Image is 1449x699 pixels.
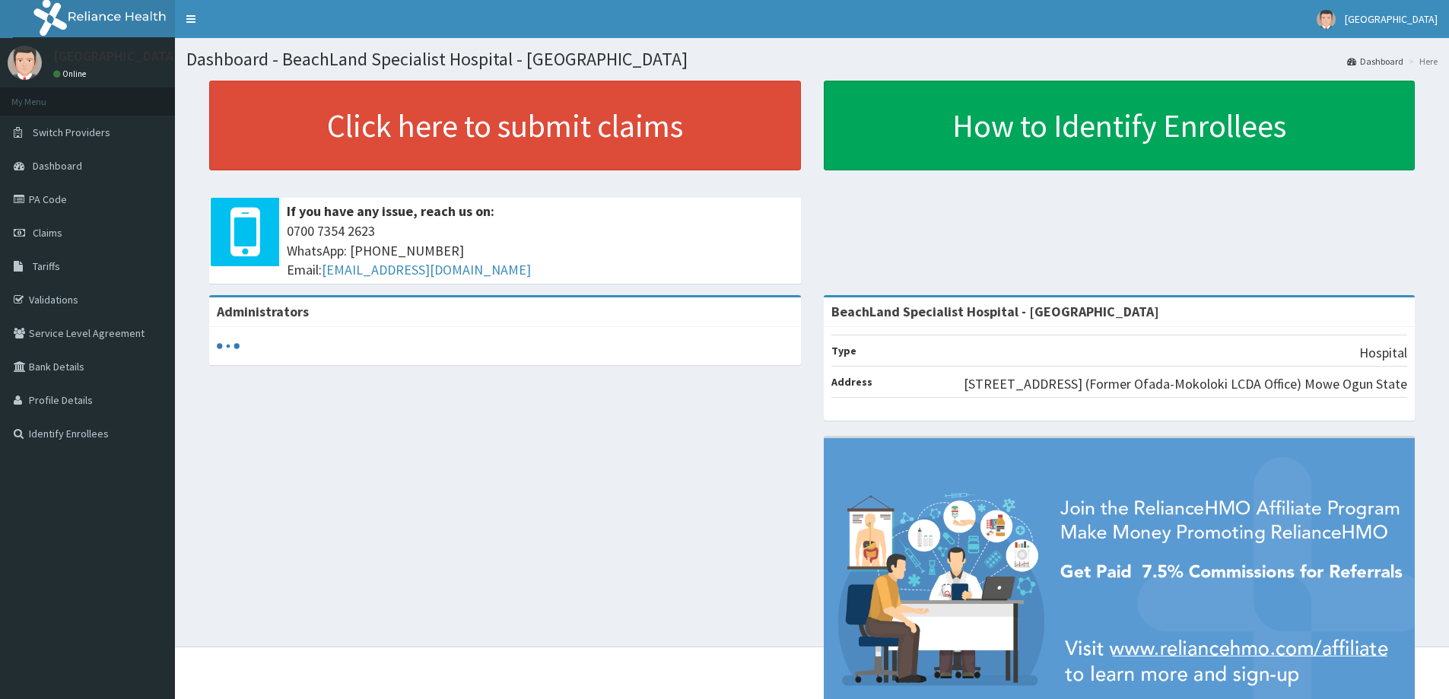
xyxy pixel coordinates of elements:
b: Type [831,344,856,357]
a: Online [53,68,90,79]
a: How to Identify Enrollees [824,81,1416,170]
p: [STREET_ADDRESS] (Former Ofada-Mokoloki LCDA Office) Mowe Ogun State [964,374,1407,394]
span: Switch Providers [33,126,110,139]
strong: BeachLand Specialist Hospital - [GEOGRAPHIC_DATA] [831,303,1159,320]
svg: audio-loading [217,335,240,357]
h1: Dashboard - BeachLand Specialist Hospital - [GEOGRAPHIC_DATA] [186,49,1438,69]
a: Click here to submit claims [209,81,801,170]
img: User Image [1317,10,1336,29]
span: Dashboard [33,159,82,173]
b: If you have any issue, reach us on: [287,202,494,220]
li: Here [1405,55,1438,68]
span: 0700 7354 2623 WhatsApp: [PHONE_NUMBER] Email: [287,221,793,280]
span: Tariffs [33,259,60,273]
b: Address [831,375,872,389]
a: Dashboard [1347,55,1403,68]
img: User Image [8,46,42,80]
span: Claims [33,226,62,240]
span: [GEOGRAPHIC_DATA] [1345,12,1438,26]
p: Hospital [1359,343,1407,363]
p: [GEOGRAPHIC_DATA] [53,49,179,63]
a: [EMAIL_ADDRESS][DOMAIN_NAME] [322,261,531,278]
b: Administrators [217,303,309,320]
